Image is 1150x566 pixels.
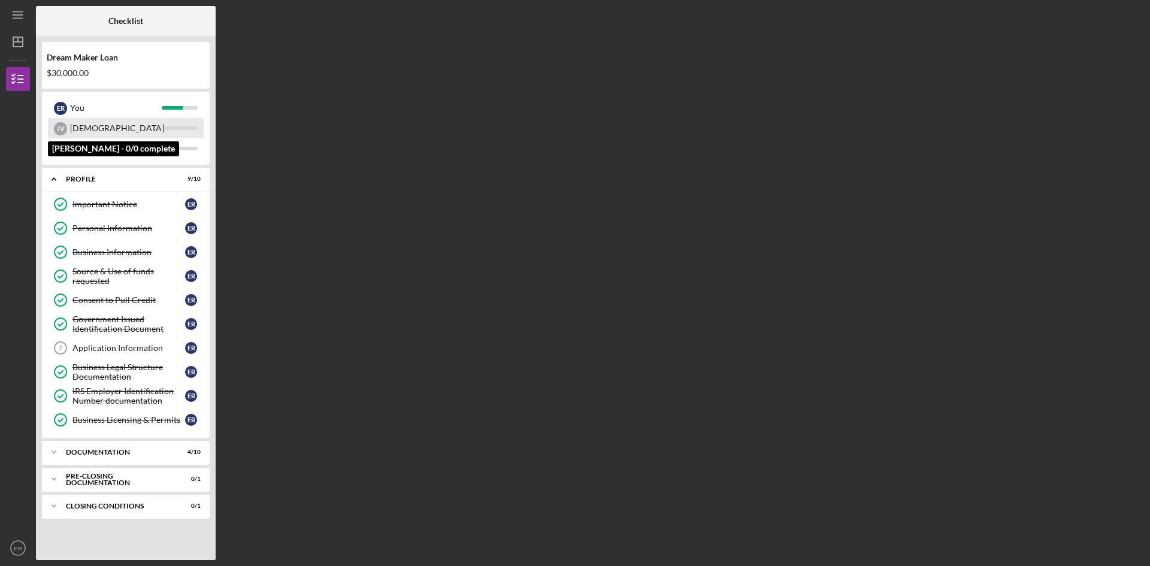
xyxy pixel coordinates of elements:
[72,415,185,425] div: Business Licensing & Permits
[48,264,204,288] a: Source & Use of funds requestedER
[185,342,197,354] div: E R
[48,360,204,384] a: Business Legal Structure DocumentationER
[72,314,185,334] div: Government Issued Identification Document
[59,344,62,352] tspan: 7
[48,288,204,312] a: Consent to Pull CreditER
[179,476,201,483] div: 0 / 1
[72,199,185,209] div: Important Notice
[185,222,197,234] div: E R
[179,503,201,510] div: 0 / 1
[72,362,185,382] div: Business Legal Structure Documentation
[6,536,30,560] button: ER
[72,267,185,286] div: Source & Use of funds requested
[48,312,204,336] a: Government Issued Identification DocumentER
[72,386,185,405] div: IRS Employer Identification Number documentation
[179,175,201,183] div: 9 / 10
[185,414,197,426] div: E R
[185,366,197,378] div: E R
[66,449,171,456] div: Documentation
[66,503,171,510] div: Closing Conditions
[66,175,171,183] div: Profile
[48,240,204,264] a: Business InformationER
[179,449,201,456] div: 4 / 10
[54,143,67,156] div: M R
[185,246,197,258] div: E R
[70,118,164,138] div: [DEMOGRAPHIC_DATA]
[48,408,204,432] a: Business Licensing & PermitsER
[72,247,185,257] div: Business Information
[72,223,185,233] div: Personal Information
[48,216,204,240] a: Personal InformationER
[72,343,185,353] div: Application Information
[54,102,67,115] div: E R
[185,294,197,306] div: E R
[47,68,205,78] div: $30,000.00
[66,473,171,486] div: Pre-Closing Documentation
[185,390,197,402] div: E R
[14,545,22,552] text: ER
[108,16,143,26] b: Checklist
[54,122,67,135] div: J V
[47,53,205,62] div: Dream Maker Loan
[185,270,197,282] div: E R
[70,98,162,118] div: You
[48,336,204,360] a: 7Application InformationER
[70,138,162,159] div: [PERSON_NAME]
[48,192,204,216] a: Important NoticeER
[185,198,197,210] div: E R
[185,318,197,330] div: E R
[72,295,185,305] div: Consent to Pull Credit
[48,384,204,408] a: IRS Employer Identification Number documentationER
